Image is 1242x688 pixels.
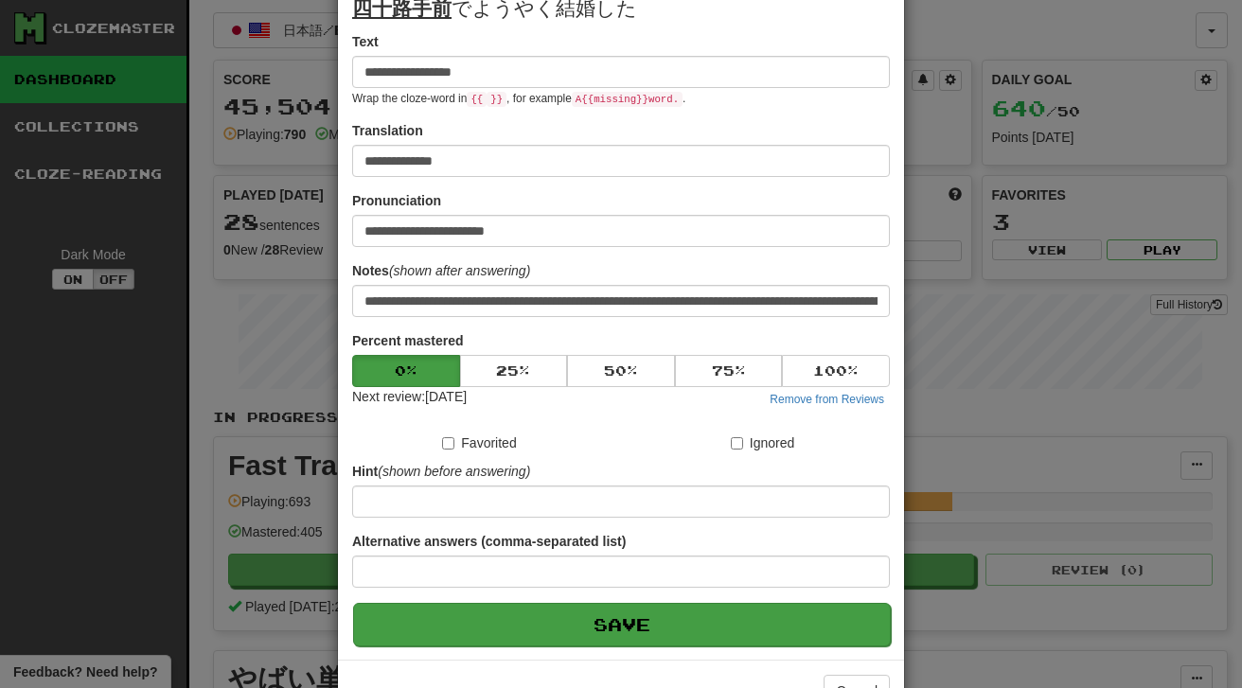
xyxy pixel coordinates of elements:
[782,355,890,387] button: 100%
[352,462,530,481] label: Hint
[460,355,568,387] button: 25%
[352,261,530,280] label: Notes
[389,263,530,278] em: (shown after answering)
[352,32,379,51] label: Text
[352,331,464,350] label: Percent mastered
[675,355,783,387] button: 75%
[731,433,794,452] label: Ignored
[352,387,467,410] div: Next review: [DATE]
[567,355,675,387] button: 50%
[442,433,516,452] label: Favorited
[352,532,626,551] label: Alternative answers (comma-separated list)
[764,389,890,410] button: Remove from Reviews
[353,603,891,646] button: Save
[378,464,530,479] em: (shown before answering)
[352,355,890,387] div: Percent mastered
[442,437,454,450] input: Favorited
[467,92,487,107] code: {{
[487,92,506,107] code: }}
[731,437,743,450] input: Ignored
[352,191,441,210] label: Pronunciation
[352,355,460,387] button: 0%
[352,92,685,105] small: Wrap the cloze-word in , for example .
[572,92,683,107] code: A {{ missing }} word.
[352,121,423,140] label: Translation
